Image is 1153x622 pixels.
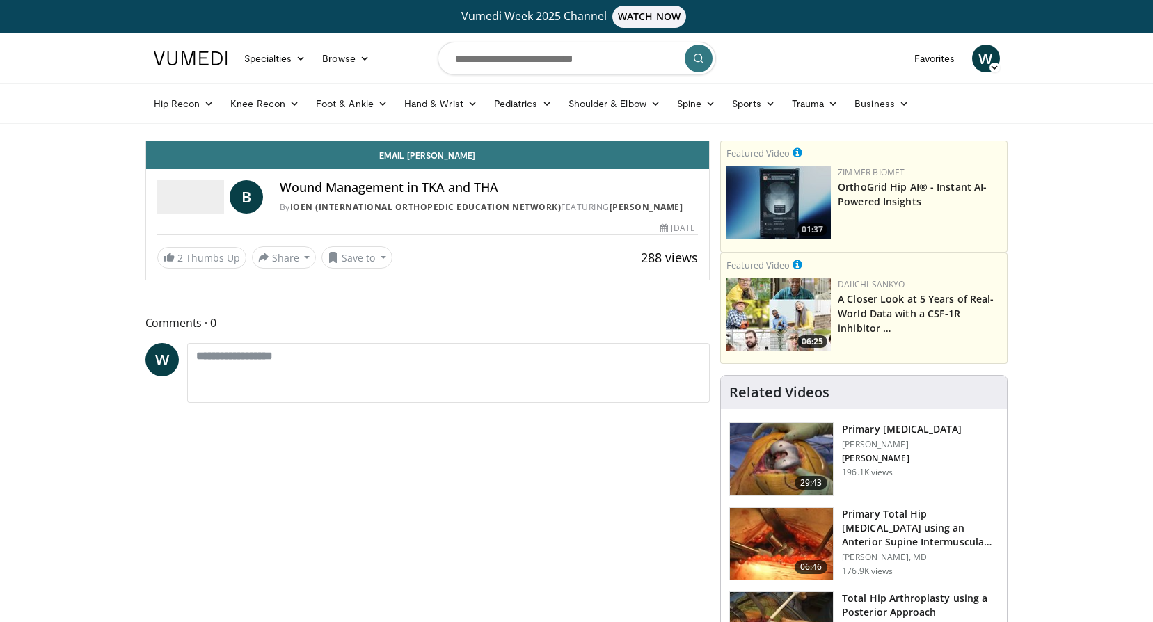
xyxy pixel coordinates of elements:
a: Spine [669,90,724,118]
a: Favorites [906,45,964,72]
a: 06:46 Primary Total Hip [MEDICAL_DATA] using an Anterior Supine Intermuscula… [PERSON_NAME], MD 1... [729,507,999,581]
a: Pediatrics [486,90,560,118]
a: 06:25 [726,278,831,351]
a: W [145,343,179,376]
a: W [972,45,1000,72]
button: Save to [321,246,392,269]
h4: Wound Management in TKA and THA [280,180,699,196]
h3: Total Hip Arthroplasty using a Posterior Approach [842,591,999,619]
a: Email [PERSON_NAME] [146,141,710,169]
span: 2 [177,251,183,264]
small: Featured Video [726,259,790,271]
span: 06:46 [795,560,828,574]
a: Business [846,90,917,118]
a: Foot & Ankle [308,90,396,118]
img: 263423_3.png.150x105_q85_crop-smart_upscale.jpg [730,508,833,580]
img: 93c22cae-14d1-47f0-9e4a-a244e824b022.png.150x105_q85_crop-smart_upscale.jpg [726,278,831,351]
span: 288 views [641,249,698,266]
img: 297061_3.png.150x105_q85_crop-smart_upscale.jpg [730,423,833,495]
span: WATCH NOW [612,6,686,28]
span: 01:37 [797,223,827,236]
a: 2 Thumbs Up [157,247,246,269]
input: Search topics, interventions [438,42,716,75]
p: [PERSON_NAME] [842,439,962,450]
span: 29:43 [795,476,828,490]
img: 51d03d7b-a4ba-45b7-9f92-2bfbd1feacc3.150x105_q85_crop-smart_upscale.jpg [726,166,831,239]
a: 29:43 Primary [MEDICAL_DATA] [PERSON_NAME] [PERSON_NAME] 196.1K views [729,422,999,496]
a: B [230,180,263,214]
a: Hip Recon [145,90,223,118]
a: Browse [314,45,378,72]
a: Sports [724,90,784,118]
a: [PERSON_NAME] [610,201,683,213]
p: [PERSON_NAME] [842,453,962,464]
h3: Primary Total Hip [MEDICAL_DATA] using an Anterior Supine Intermuscula… [842,507,999,549]
a: Hand & Wrist [396,90,486,118]
small: Featured Video [726,147,790,159]
a: IOEN (International Orthopedic Education Network) [290,201,562,213]
h3: Primary [MEDICAL_DATA] [842,422,962,436]
button: Share [252,246,317,269]
div: [DATE] [660,222,698,234]
h4: Related Videos [729,384,829,401]
img: IOEN (International Orthopedic Education Network) [157,180,224,214]
a: Vumedi Week 2025 ChannelWATCH NOW [156,6,998,28]
a: Zimmer Biomet [838,166,905,178]
a: Daiichi-Sankyo [838,278,905,290]
a: Shoulder & Elbow [560,90,669,118]
p: 176.9K views [842,566,893,577]
a: Trauma [784,90,847,118]
img: VuMedi Logo [154,51,228,65]
span: 06:25 [797,335,827,348]
p: 196.1K views [842,467,893,478]
a: A Closer Look at 5 Years of Real-World Data with a CSF-1R inhibitor … [838,292,994,335]
a: 01:37 [726,166,831,239]
a: OrthoGrid Hip AI® - Instant AI-Powered Insights [838,180,987,208]
div: By FEATURING [280,201,699,214]
span: Comments 0 [145,314,710,332]
a: Specialties [236,45,315,72]
p: [PERSON_NAME], MD [842,552,999,563]
a: Knee Recon [222,90,308,118]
